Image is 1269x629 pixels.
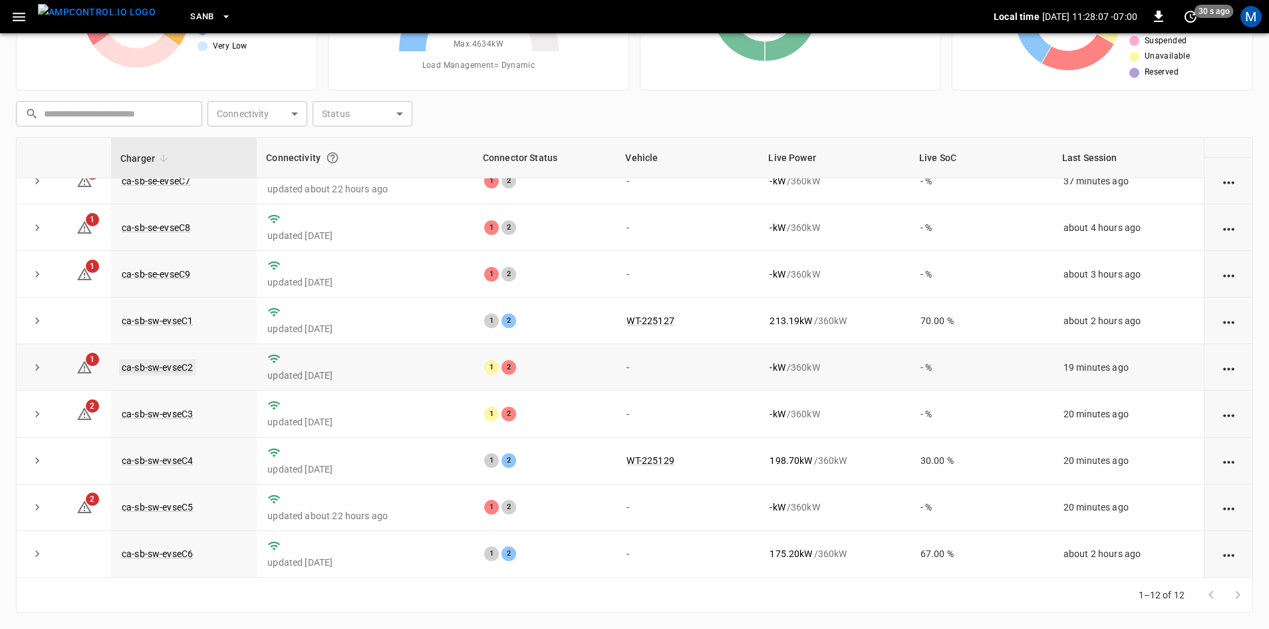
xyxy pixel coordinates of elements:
td: 20 minutes ago [1053,438,1204,485]
a: ca-sb-sw-evseC5 [122,502,193,513]
a: ca-sb-se-evseC7 [122,176,190,186]
td: about 3 hours ago [1053,251,1204,298]
p: 213.19 kW [770,314,812,327]
span: 30 s ago [1195,5,1234,18]
th: Last Session [1053,138,1204,178]
p: updated [DATE] [267,463,463,476]
a: ca-sb-se-evseC8 [122,222,190,233]
div: 1 [484,546,499,561]
span: Very Low [213,40,247,53]
span: Suspended [1145,35,1187,48]
div: 2 [501,314,516,328]
span: SanB [190,9,214,25]
td: - % [910,391,1053,437]
div: 2 [501,174,516,188]
td: - [616,485,759,531]
a: ca-sb-se-evseC9 [122,269,190,280]
p: - kW [770,501,785,514]
div: / 360 kW [770,547,899,560]
a: ca-sb-sw-evseC4 [122,455,193,466]
a: 1 [76,222,92,232]
button: expand row [27,451,47,471]
span: Charger [120,150,172,166]
div: / 360 kW [770,221,899,234]
td: about 2 hours ago [1053,298,1204,344]
div: / 360 kW [770,314,899,327]
td: - [616,251,759,298]
span: Load Management = Dynamic [422,59,535,73]
img: ampcontrol.io logo [38,4,156,21]
a: ca-sb-sw-evseC6 [122,548,193,559]
span: Reserved [1145,66,1179,79]
p: - kW [770,361,785,374]
td: - [616,204,759,251]
td: 70.00 % [910,298,1053,344]
td: 19 minutes ago [1053,344,1204,391]
div: / 360 kW [770,454,899,467]
td: - % [910,158,1053,204]
button: Connection between the charger and our software. [321,146,345,170]
td: - % [910,251,1053,298]
button: expand row [27,311,47,331]
a: WT-225129 [627,455,674,466]
td: - [616,531,759,578]
p: - kW [770,268,785,281]
td: 20 minutes ago [1053,391,1204,437]
td: 37 minutes ago [1053,158,1204,204]
td: - % [910,344,1053,391]
p: - kW [770,221,785,234]
div: 1 [484,360,499,375]
div: 1 [484,220,499,235]
span: 2 [86,493,99,506]
p: [DATE] 11:28:07 -07:00 [1042,10,1137,23]
div: 2 [501,500,516,515]
td: - % [910,204,1053,251]
a: 2 [76,175,92,186]
button: expand row [27,404,47,424]
a: 1 [76,361,92,372]
div: profile-icon [1240,6,1262,27]
div: 1 [484,453,499,468]
div: action cell options [1220,268,1237,281]
p: updated [DATE] [267,229,463,242]
td: - [616,391,759,437]
td: 30.00 % [910,438,1053,485]
p: 1–12 of 12 [1139,588,1185,602]
div: action cell options [1220,454,1237,467]
p: 198.70 kW [770,454,812,467]
button: expand row [27,544,47,564]
p: updated [DATE] [267,415,463,429]
span: 2 [86,399,99,413]
div: Connectivity [266,146,464,170]
button: expand row [27,264,47,284]
div: / 360 kW [770,407,899,421]
th: Live SoC [910,138,1053,178]
button: expand row [27,357,47,377]
p: - kW [770,407,785,421]
div: 1 [484,314,499,328]
a: ca-sb-sw-evseC2 [119,359,196,375]
div: / 360 kW [770,174,899,188]
div: action cell options [1220,547,1237,560]
p: 175.20 kW [770,547,812,560]
p: updated about 22 hours ago [267,182,463,196]
div: 1 [484,267,499,282]
p: updated [DATE] [267,556,463,569]
td: - [616,158,759,204]
p: updated about 22 hours ago [267,509,463,523]
a: 1 [76,268,92,279]
p: updated [DATE] [267,322,463,335]
div: action cell options [1220,501,1237,514]
div: action cell options [1220,407,1237,421]
td: - [616,344,759,391]
button: SanB [185,4,237,30]
p: Local time [994,10,1040,23]
p: - kW [770,174,785,188]
div: action cell options [1220,314,1237,327]
span: Max. 4634 kW [454,38,503,51]
a: WT-225127 [627,315,674,326]
td: about 2 hours ago [1053,531,1204,578]
div: action cell options [1220,128,1237,141]
div: 2 [501,453,516,468]
td: 67.00 % [910,531,1053,578]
